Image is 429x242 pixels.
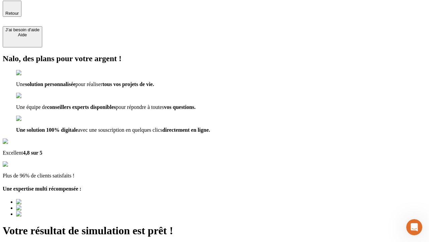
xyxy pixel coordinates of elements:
span: Une solution 100% digitale [16,127,78,133]
button: Retour [3,1,21,17]
span: Une équipe de [16,104,47,110]
span: pour réaliser [75,81,102,87]
p: Plus de 96% de clients satisfaits ! [3,173,426,179]
span: avec une souscription en quelques clics [78,127,162,133]
span: Une [16,81,25,87]
span: directement en ligne. [162,127,210,133]
img: checkmark [16,93,45,99]
h1: Votre résultat de simulation est prêt ! [3,225,426,237]
span: vos questions. [164,104,195,110]
img: checkmark [16,116,45,122]
div: Aide [5,32,40,37]
img: Google Review [3,138,42,145]
button: J’ai besoin d'aideAide [3,26,42,47]
img: checkmark [16,70,45,76]
img: reviews stars [3,161,36,167]
iframe: Intercom live chat [406,219,422,235]
img: Best savings advice award [16,199,78,205]
img: Best savings advice award [16,211,78,217]
span: Excellent [3,150,23,156]
span: 4,8 sur 5 [23,150,42,156]
div: J’ai besoin d'aide [5,27,40,32]
span: Retour [5,11,19,16]
span: pour répondre à toutes [116,104,164,110]
h4: Une expertise multi récompensée : [3,186,426,192]
span: tous vos projets de vie. [103,81,154,87]
h2: Nalo, des plans pour votre argent ! [3,54,426,63]
span: conseillers experts disponibles [47,104,116,110]
span: solution personnalisée [25,81,76,87]
img: Best savings advice award [16,205,78,211]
